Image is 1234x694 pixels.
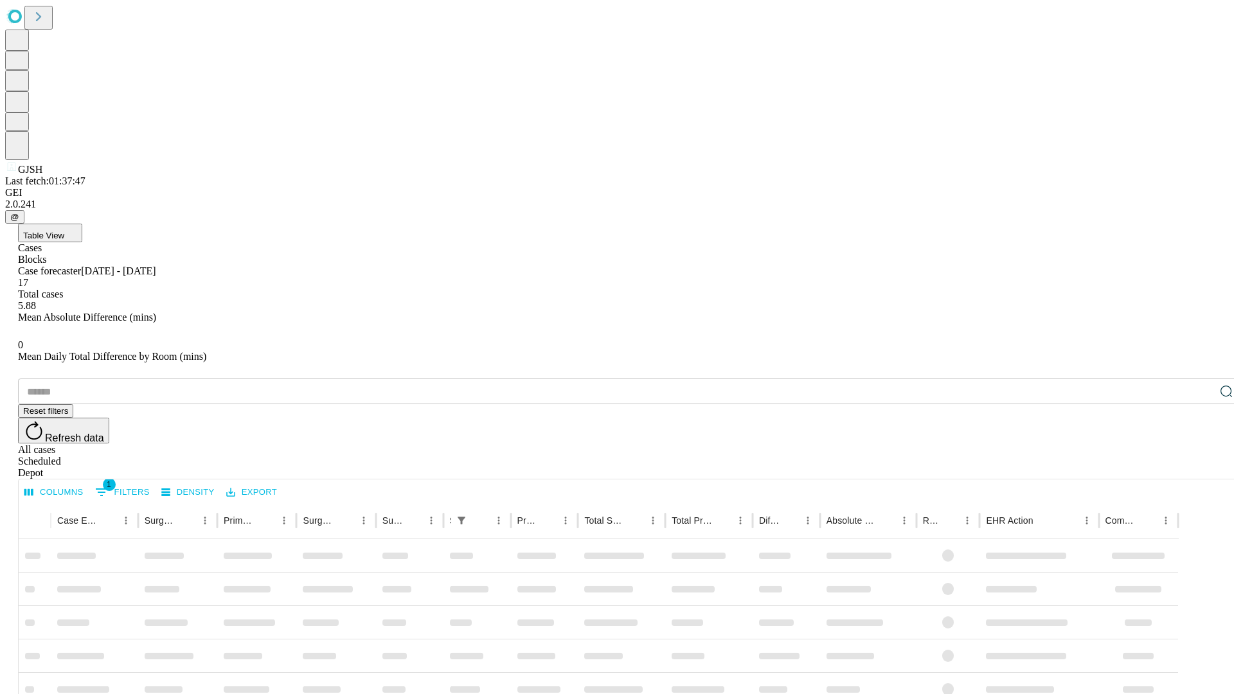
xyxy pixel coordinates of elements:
button: Sort [178,512,196,529]
div: Predicted In Room Duration [517,515,538,526]
div: Surgeon Name [145,515,177,526]
span: @ [10,212,19,222]
div: Difference [759,515,780,526]
button: Show filters [452,512,470,529]
button: Menu [799,512,817,529]
button: Menu [958,512,976,529]
div: 2.0.241 [5,199,1229,210]
span: 1 [103,478,116,491]
span: Total cases [18,289,63,299]
button: Refresh data [18,418,109,443]
button: Sort [539,512,557,529]
div: Total Predicted Duration [672,515,712,526]
button: Menu [1157,512,1175,529]
button: Menu [557,512,575,529]
div: EHR Action [986,515,1033,526]
button: Sort [940,512,958,529]
span: 0 [18,339,23,350]
button: Menu [895,512,913,529]
button: Sort [713,512,731,529]
div: Resolved in EHR [923,515,940,526]
span: Mean Daily Total Difference by Room (mins) [18,351,206,362]
span: Mean Absolute Difference (mins) [18,312,156,323]
button: Reset filters [18,404,73,418]
button: Menu [196,512,214,529]
span: Last fetch: 01:37:47 [5,175,85,186]
button: Sort [404,512,422,529]
span: Reset filters [23,406,68,416]
button: Table View [18,224,82,242]
button: Sort [472,512,490,529]
div: Absolute Difference [827,515,876,526]
button: Menu [355,512,373,529]
div: Surgery Name [303,515,335,526]
button: Menu [275,512,293,529]
span: Refresh data [45,432,104,443]
button: Menu [1078,512,1096,529]
span: 5.88 [18,300,36,311]
span: [DATE] - [DATE] [81,265,156,276]
div: GEI [5,187,1229,199]
div: Surgery Date [382,515,403,526]
span: 17 [18,277,28,288]
button: Sort [257,512,275,529]
button: Density [158,483,218,503]
button: Menu [422,512,440,529]
button: Sort [337,512,355,529]
div: Case Epic Id [57,515,98,526]
button: Sort [99,512,117,529]
button: Menu [117,512,135,529]
div: Scheduled In Room Duration [450,515,451,526]
button: Sort [626,512,644,529]
button: Menu [644,512,662,529]
div: Comments [1105,515,1138,526]
button: Export [223,483,280,503]
div: 1 active filter [452,512,470,529]
button: Sort [1139,512,1157,529]
button: Show filters [92,482,153,503]
button: Sort [781,512,799,529]
button: Sort [877,512,895,529]
span: Case forecaster [18,265,81,276]
button: Select columns [21,483,87,503]
div: Total Scheduled Duration [584,515,625,526]
span: Table View [23,231,64,240]
div: Primary Service [224,515,256,526]
span: GJSH [18,164,42,175]
button: @ [5,210,24,224]
button: Sort [1035,512,1053,529]
button: Menu [731,512,749,529]
button: Menu [490,512,508,529]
